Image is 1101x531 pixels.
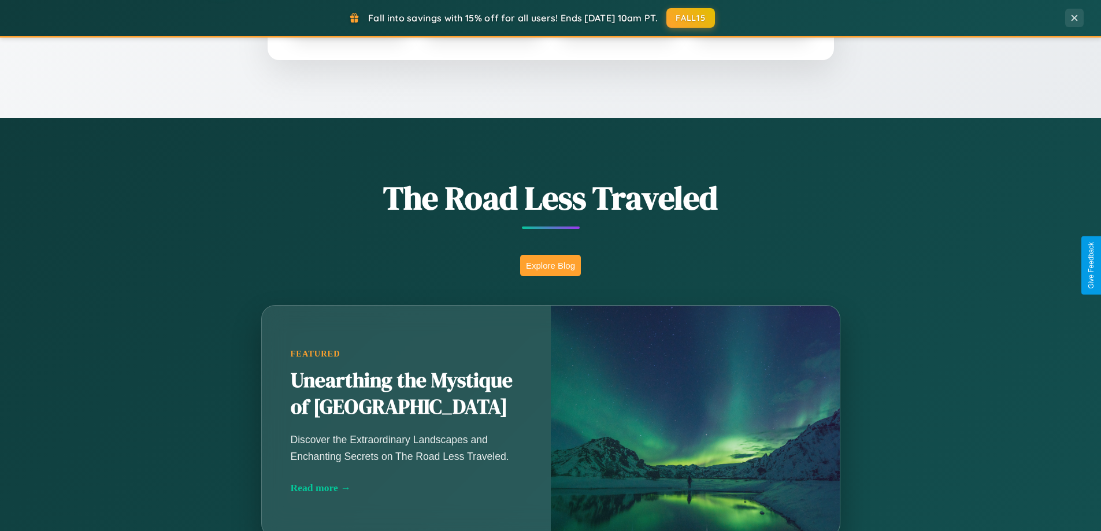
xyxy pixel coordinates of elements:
div: Featured [291,349,522,359]
p: Discover the Extraordinary Landscapes and Enchanting Secrets on The Road Less Traveled. [291,432,522,464]
h2: Unearthing the Mystique of [GEOGRAPHIC_DATA] [291,367,522,421]
span: Fall into savings with 15% off for all users! Ends [DATE] 10am PT. [368,12,658,24]
button: Explore Blog [520,255,581,276]
div: Give Feedback [1087,242,1095,289]
div: Read more → [291,482,522,494]
button: FALL15 [666,8,715,28]
h1: The Road Less Traveled [204,176,898,220]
